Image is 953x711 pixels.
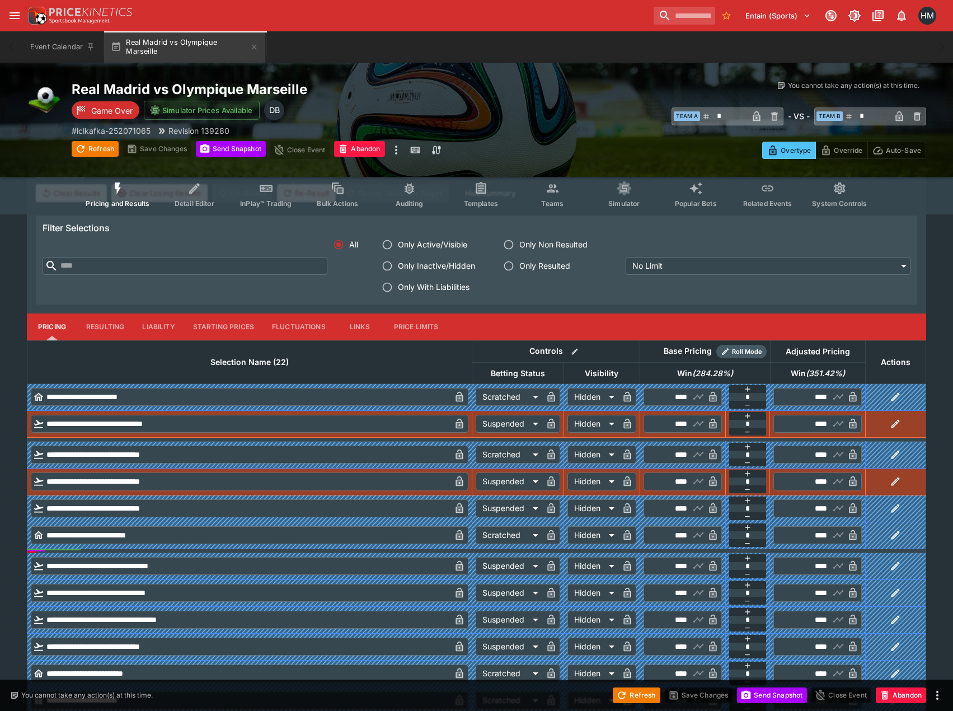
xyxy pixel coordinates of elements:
[385,314,448,340] button: Price Limits
[86,199,149,208] span: Pricing and Results
[886,144,921,156] p: Auto-Save
[834,144,862,156] p: Override
[806,367,845,380] em: ( 351.42 %)
[476,415,542,433] div: Suspended
[762,142,816,159] button: Overtype
[654,7,715,25] input: search
[541,199,564,208] span: Teams
[27,81,63,116] img: soccer.png
[675,199,717,208] span: Popular Bets
[876,689,926,700] span: Mark an event as closed and abandoned.
[464,199,498,208] span: Templates
[72,141,119,157] button: Refresh
[865,340,926,383] th: Actions
[25,4,47,27] img: PriceKinetics Logo
[931,689,944,702] button: more
[519,260,570,272] span: Only Resulted
[567,499,618,517] div: Hidden
[659,344,716,358] div: Base Pricing
[567,415,618,433] div: Hidden
[335,314,385,340] button: Links
[168,125,229,137] p: Revision 139280
[263,314,335,340] button: Fluctuations
[77,175,876,214] div: Event type filters
[396,199,423,208] span: Auditing
[567,665,618,682] div: Hidden
[398,260,475,272] span: Only Inactive/Hidden
[334,141,384,157] button: Abandon
[334,143,384,154] span: Mark an event as closed and abandoned.
[743,199,792,208] span: Related Events
[398,281,470,293] span: Only With Liabilities
[472,340,640,362] th: Controls
[867,142,926,159] button: Auto-Save
[476,584,542,602] div: Suspended
[876,687,926,703] button: Abandon
[762,142,926,159] div: Start From
[567,611,618,629] div: Hidden
[608,199,640,208] span: Simulator
[567,584,618,602] div: Hidden
[476,665,542,682] div: Scratched
[24,31,102,63] button: Event Calendar
[91,105,133,116] p: Game Over
[175,199,214,208] span: Detail Editor
[198,355,301,369] span: Selection Name (22)
[133,314,184,340] button: Liability
[778,367,857,380] span: Win(351.42%)
[72,125,151,137] p: Copy To Clipboard
[567,446,618,464] div: Hidden
[196,141,266,157] button: Send Snapshot
[868,6,888,26] button: Documentation
[4,6,25,26] button: open drawer
[43,222,910,234] h6: Filter Selections
[476,473,542,490] div: Suspended
[567,473,618,490] div: Hidden
[49,8,132,16] img: PriceKinetics
[240,199,292,208] span: InPlay™ Trading
[816,111,843,121] span: Team B
[844,6,865,26] button: Toggle light/dark mode
[674,111,700,121] span: Team A
[349,238,358,250] span: All
[476,611,542,629] div: Suspended
[812,199,867,208] span: System Controls
[476,499,542,517] div: Suspended
[915,3,940,28] button: Hamish McKerihan
[770,340,865,362] th: Adjusted Pricing
[77,314,133,340] button: Resulting
[104,31,265,63] button: Real Madrid vs Olympique Marseille
[21,690,153,700] p: You cannot take any action(s) at this time.
[389,141,403,159] button: more
[572,367,631,380] span: Visibility
[717,7,735,25] button: No Bookmarks
[781,144,811,156] p: Overtype
[567,344,582,359] button: Bulk edit
[567,557,618,575] div: Hidden
[264,100,284,120] div: Daniel Beswick
[476,388,542,406] div: Scratched
[815,142,867,159] button: Override
[665,367,745,380] span: Win(284.28%)
[317,199,358,208] span: Bulk Actions
[788,110,810,122] h6: - VS -
[788,81,919,91] p: You cannot take any action(s) at this time.
[478,367,557,380] span: Betting Status
[567,388,618,406] div: Hidden
[567,526,618,544] div: Hidden
[567,638,618,656] div: Hidden
[626,257,910,275] div: No Limit
[613,687,660,703] button: Refresh
[72,81,499,98] h2: Copy To Clipboard
[716,345,767,358] div: Show/hide Price Roll mode configuration.
[476,557,542,575] div: Suspended
[891,6,912,26] button: Notifications
[184,314,263,340] button: Starting Prices
[737,687,807,703] button: Send Snapshot
[398,238,467,250] span: Only Active/Visible
[27,314,77,340] button: Pricing
[476,638,542,656] div: Suspended
[727,347,767,357] span: Roll Mode
[476,526,542,544] div: Scratched
[692,367,733,380] em: ( 284.28 %)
